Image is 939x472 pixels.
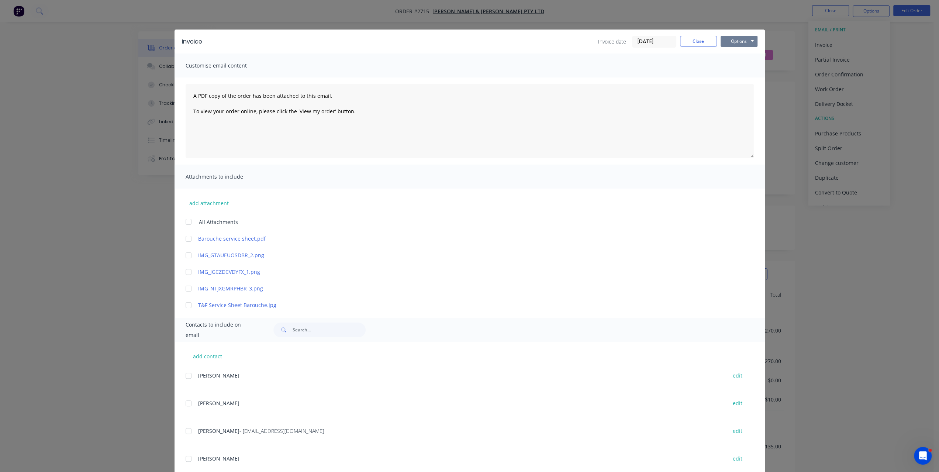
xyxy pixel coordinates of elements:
[186,84,754,158] textarea: A PDF copy of the order has been attached to this email. To view your order online, please click ...
[198,372,239,379] span: [PERSON_NAME]
[198,301,719,309] a: T&F Service Sheet Barouche.jpg
[239,427,324,434] span: - [EMAIL_ADDRESS][DOMAIN_NAME]
[728,454,747,464] button: edit
[199,218,238,226] span: All Attachments
[198,427,239,434] span: [PERSON_NAME]
[914,447,932,465] iframe: Intercom live chat
[598,38,626,45] span: Invoice date
[182,37,202,46] div: Invoice
[728,398,747,408] button: edit
[186,197,232,209] button: add attachment
[198,285,719,292] a: IMG_NTJXGMRPHBR_3.png
[186,351,230,362] button: add contact
[728,371,747,380] button: edit
[198,400,239,407] span: [PERSON_NAME]
[293,323,366,337] input: Search...
[186,320,255,340] span: Contacts to include on email
[198,251,719,259] a: IMG_GTAUEUOSDBR_2.png
[728,426,747,436] button: edit
[186,172,267,182] span: Attachments to include
[680,36,717,47] button: Close
[198,268,719,276] a: IMG_JGCZDCVDYFX_1.png
[198,235,719,242] a: Barouche service sheet.pdf
[198,455,239,462] span: [PERSON_NAME]
[721,36,757,47] button: Options
[186,61,267,71] span: Customise email content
